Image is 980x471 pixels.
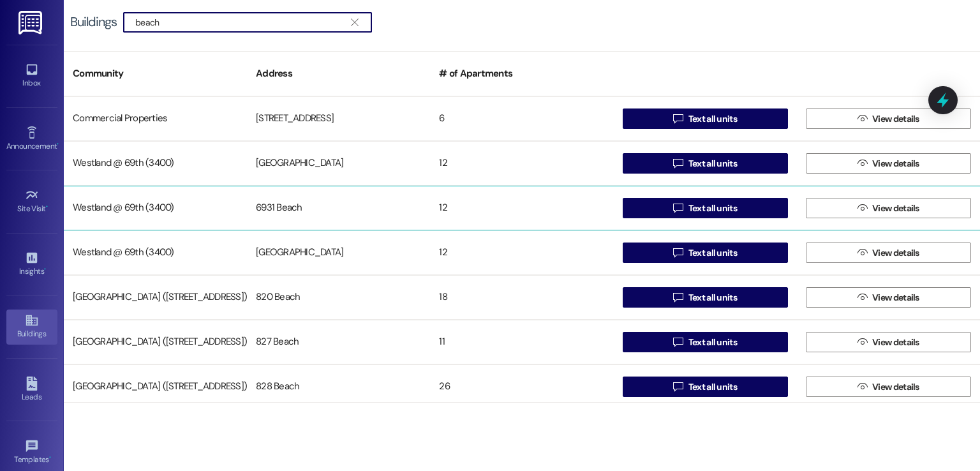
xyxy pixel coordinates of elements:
[430,240,613,265] div: 12
[872,157,919,170] span: View details
[6,247,57,281] a: Insights •
[6,435,57,470] a: Templates •
[351,17,358,27] i: 
[673,158,683,168] i: 
[247,329,430,355] div: 827 Beach
[673,337,683,347] i: 
[872,336,919,349] span: View details
[64,374,247,400] div: [GEOGRAPHIC_DATA] ([STREET_ADDRESS]) (3280)
[806,153,971,174] button: View details
[872,112,919,126] span: View details
[64,151,247,176] div: Westland @ 69th (3400)
[673,114,683,124] i: 
[806,198,971,218] button: View details
[806,108,971,129] button: View details
[857,248,867,258] i: 
[430,151,613,176] div: 12
[430,195,613,221] div: 12
[806,243,971,263] button: View details
[623,377,788,397] button: Text all units
[673,248,683,258] i: 
[872,380,919,394] span: View details
[247,58,430,89] div: Address
[64,195,247,221] div: Westland @ 69th (3400)
[872,291,919,304] span: View details
[688,336,737,349] span: Text all units
[247,374,430,400] div: 828 Beach
[857,158,867,168] i: 
[623,243,788,263] button: Text all units
[688,246,737,260] span: Text all units
[6,184,57,219] a: Site Visit •
[19,11,45,34] img: ResiDesk Logo
[806,287,971,308] button: View details
[247,240,430,265] div: [GEOGRAPHIC_DATA]
[49,453,51,462] span: •
[64,240,247,265] div: Westland @ 69th (3400)
[6,373,57,407] a: Leads
[64,106,247,131] div: Commercial Properties
[247,151,430,176] div: [GEOGRAPHIC_DATA]
[430,285,613,310] div: 18
[623,287,788,308] button: Text all units
[857,292,867,303] i: 
[247,106,430,131] div: [STREET_ADDRESS]
[688,112,737,126] span: Text all units
[688,291,737,304] span: Text all units
[135,13,345,31] input: Search by building address
[6,59,57,93] a: Inbox
[57,140,59,149] span: •
[857,203,867,213] i: 
[872,246,919,260] span: View details
[806,332,971,352] button: View details
[673,292,683,303] i: 
[623,332,788,352] button: Text all units
[64,58,247,89] div: Community
[44,265,46,274] span: •
[64,285,247,310] div: [GEOGRAPHIC_DATA] ([STREET_ADDRESS]) (3392)
[6,310,57,344] a: Buildings
[673,382,683,392] i: 
[623,108,788,129] button: Text all units
[430,106,613,131] div: 6
[623,198,788,218] button: Text all units
[688,202,737,215] span: Text all units
[857,114,867,124] i: 
[430,58,613,89] div: # of Apartments
[430,329,613,355] div: 11
[64,329,247,355] div: [GEOGRAPHIC_DATA] ([STREET_ADDRESS]) (3275)
[857,382,867,392] i: 
[688,157,737,170] span: Text all units
[688,380,737,394] span: Text all units
[857,337,867,347] i: 
[430,374,613,400] div: 26
[46,202,48,211] span: •
[673,203,683,213] i: 
[806,377,971,397] button: View details
[247,285,430,310] div: 820 Beach
[345,13,365,32] button: Clear text
[70,15,117,29] div: Buildings
[247,195,430,221] div: 6931 Beach
[623,153,788,174] button: Text all units
[872,202,919,215] span: View details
